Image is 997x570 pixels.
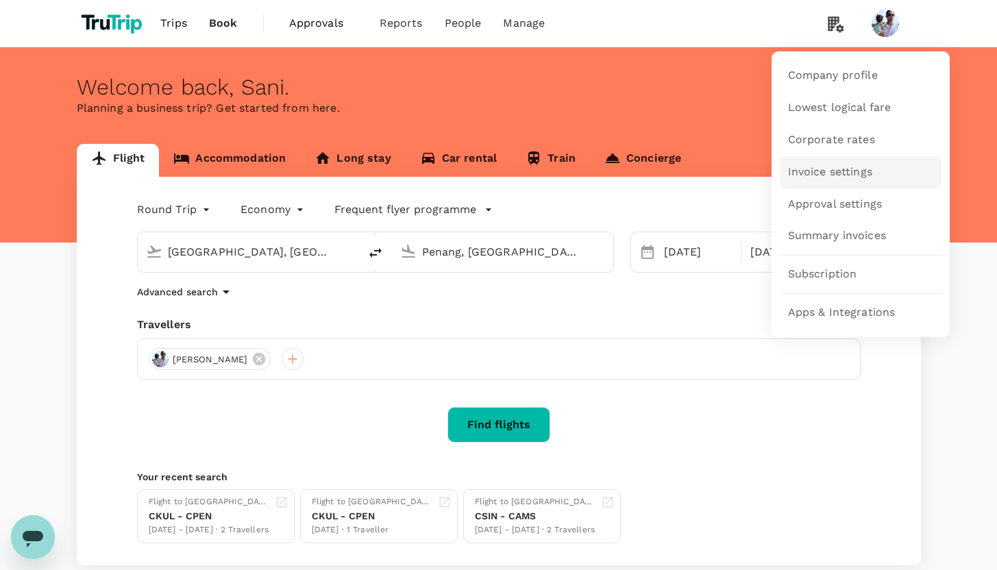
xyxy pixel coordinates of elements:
iframe: Button to launch messaging window [11,515,55,559]
a: Apps & Integrations [780,297,941,329]
div: CKUL - CPEN [149,509,269,523]
button: Find flights [447,407,550,443]
div: [DATE] - [DATE] · 2 Travellers [475,523,595,537]
a: Lowest logical fare [780,92,941,124]
img: avatar-6695f0dd85a4d.png [152,351,169,367]
span: Approvals [289,15,358,32]
input: Depart from [168,241,330,262]
span: [PERSON_NAME] [164,353,256,367]
a: Company profile [780,60,941,92]
div: Welcome back , Sani . [77,75,921,100]
span: Reports [380,15,423,32]
span: Subscription [788,267,857,282]
span: Company profile [788,68,878,84]
img: TruTrip logo [77,8,150,38]
button: Frequent flyer programme [334,201,493,218]
div: Economy [241,199,307,221]
div: [DATE] - [DATE] · 2 Travellers [149,523,269,537]
a: Car rental [406,144,512,177]
div: CKUL - CPEN [312,509,432,523]
input: Going to [422,241,584,262]
a: Approval settings [780,188,941,221]
button: delete [359,236,392,269]
div: Flight to [GEOGRAPHIC_DATA] [312,495,432,509]
span: Apps & Integrations [788,305,896,321]
div: [PERSON_NAME] [149,348,271,370]
a: Accommodation [159,144,300,177]
a: Subscription [780,258,941,290]
div: Flight to [GEOGRAPHIC_DATA] [475,495,595,509]
span: Invoice settings [788,164,872,180]
a: Summary invoices [780,220,941,252]
a: Flight [77,144,160,177]
div: Flight to [GEOGRAPHIC_DATA] [149,495,269,509]
p: Planning a business trip? Get started from here. [77,100,921,116]
a: Concierge [590,144,696,177]
button: Open [604,250,606,253]
div: [DATE] · 1 Traveller [312,523,432,537]
p: Frequent flyer programme [334,201,476,218]
span: Book [209,15,238,32]
div: Round Trip [137,199,214,221]
span: Lowest logical fare [788,100,891,116]
a: Train [511,144,590,177]
p: Your recent search [137,470,861,484]
button: Open [349,250,352,253]
a: Corporate rates [780,124,941,156]
span: Approval settings [788,197,883,212]
img: Sani Gouw [872,10,899,37]
div: [DATE] [658,238,739,266]
button: Advanced search [137,284,234,300]
span: Manage [503,15,545,32]
span: Trips [160,15,187,32]
div: [DATE] [745,238,826,266]
a: Long stay [300,144,405,177]
span: Corporate rates [788,132,875,148]
span: Summary invoices [788,228,886,244]
a: Invoice settings [780,156,941,188]
div: Travellers [137,317,861,333]
span: People [445,15,482,32]
p: Advanced search [137,285,218,299]
div: CSIN - CAMS [475,509,595,523]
